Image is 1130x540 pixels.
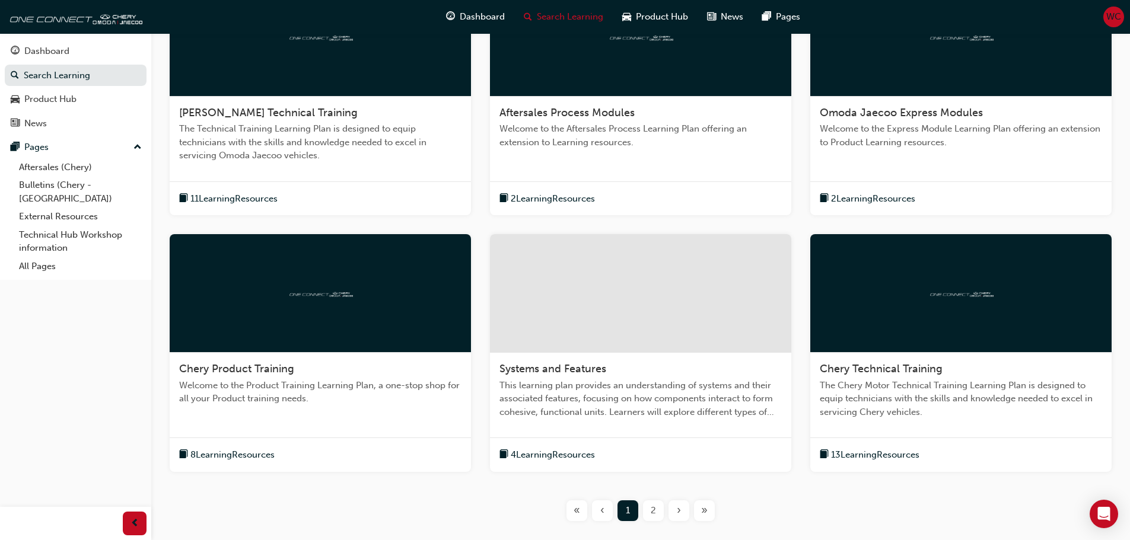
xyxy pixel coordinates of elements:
[820,448,919,462] button: book-icon13LearningResources
[499,379,782,419] span: This learning plan provides an understanding of systems and their associated features, focusing o...
[288,287,353,299] img: oneconnect
[831,192,915,206] span: 2 Learning Resources
[437,5,514,29] a: guage-iconDashboard
[1106,10,1121,24] span: WC
[5,40,147,62] a: Dashboard
[651,504,656,517] span: 2
[820,362,943,375] span: Chery Technical Training
[499,448,595,462] button: book-icon4LearningResources
[11,94,20,105] span: car-icon
[24,92,77,106] div: Product Hub
[190,448,275,462] span: 8 Learning Resources
[14,158,147,177] a: Aftersales (Chery)
[460,10,505,24] span: Dashboard
[24,117,47,130] div: News
[6,5,142,28] img: oneconnect
[615,500,641,521] button: Page 1
[170,234,471,472] a: oneconnectChery Product TrainingWelcome to the Product Training Learning Plan, a one-stop shop fo...
[133,140,142,155] span: up-icon
[524,9,532,24] span: search-icon
[11,46,20,57] span: guage-icon
[5,113,147,135] a: News
[701,504,708,517] span: »
[179,191,278,206] button: book-icon11LearningResources
[499,448,508,462] span: book-icon
[499,122,782,149] span: Welcome to the Aftersales Process Learning Plan offering an extension to Learning resources.
[537,10,603,24] span: Search Learning
[820,122,1102,149] span: Welcome to the Express Module Learning Plan offering an extension to Product Learning resources.
[831,448,919,462] span: 13 Learning Resources
[511,448,595,462] span: 4 Learning Resources
[820,191,915,206] button: book-icon2LearningResources
[1090,500,1118,528] div: Open Intercom Messenger
[641,500,666,521] button: Page 2
[574,504,580,517] span: «
[600,504,604,517] span: ‹
[608,31,673,42] img: oneconnect
[721,10,743,24] span: News
[820,191,829,206] span: book-icon
[5,136,147,158] button: Pages
[14,257,147,276] a: All Pages
[613,5,698,29] a: car-iconProduct Hub
[179,362,294,375] span: Chery Product Training
[11,142,20,153] span: pages-icon
[179,106,358,119] span: [PERSON_NAME] Technical Training
[14,226,147,257] a: Technical Hub Workshop information
[928,287,994,299] img: oneconnect
[514,5,613,29] a: search-iconSearch Learning
[636,10,688,24] span: Product Hub
[179,122,461,162] span: The Technical Training Learning Plan is designed to equip technicians with the skills and knowled...
[5,88,147,110] a: Product Hub
[130,516,139,531] span: prev-icon
[810,234,1112,472] a: oneconnectChery Technical TrainingThe Chery Motor Technical Training Learning Plan is designed to...
[692,500,717,521] button: Last page
[24,140,49,154] div: Pages
[820,379,1102,419] span: The Chery Motor Technical Training Learning Plan is designed to equip technicians with the skills...
[499,191,508,206] span: book-icon
[179,379,461,405] span: Welcome to the Product Training Learning Plan, a one-stop shop for all your Product training needs.
[5,65,147,87] a: Search Learning
[698,5,753,29] a: news-iconNews
[776,10,800,24] span: Pages
[626,504,630,517] span: 1
[564,500,590,521] button: First page
[288,31,353,42] img: oneconnect
[14,176,147,207] a: Bulletins (Chery - [GEOGRAPHIC_DATA])
[24,44,69,58] div: Dashboard
[928,31,994,42] img: oneconnect
[11,119,20,129] span: news-icon
[707,9,716,24] span: news-icon
[499,106,635,119] span: Aftersales Process Modules
[499,191,595,206] button: book-icon2LearningResources
[511,192,595,206] span: 2 Learning Resources
[820,448,829,462] span: book-icon
[590,500,615,521] button: Previous page
[677,504,681,517] span: ›
[190,192,278,206] span: 11 Learning Resources
[666,500,692,521] button: Next page
[753,5,810,29] a: pages-iconPages
[179,448,188,462] span: book-icon
[820,106,983,119] span: Omoda Jaecoo Express Modules
[762,9,771,24] span: pages-icon
[499,362,606,375] span: Systems and Features
[11,71,19,81] span: search-icon
[5,38,147,136] button: DashboardSearch LearningProduct HubNews
[1103,7,1124,27] button: WC
[179,448,275,462] button: book-icon8LearningResources
[490,234,791,472] a: Systems and FeaturesThis learning plan provides an understanding of systems and their associated ...
[446,9,455,24] span: guage-icon
[14,207,147,226] a: External Resources
[179,191,188,206] span: book-icon
[622,9,631,24] span: car-icon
